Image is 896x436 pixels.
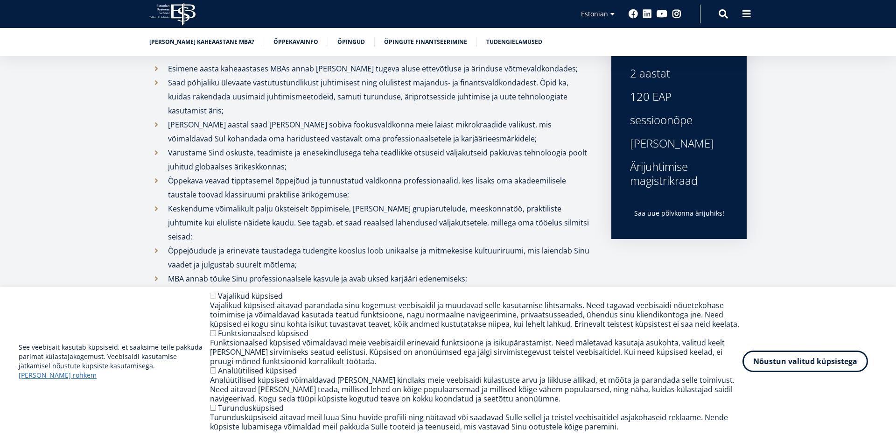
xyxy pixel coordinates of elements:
[337,37,365,47] a: Õpingud
[630,66,728,80] div: 2 aastat
[19,343,210,380] p: See veebisait kasutab küpsiseid, et saaksime teile pakkuda parimat külastajakogemust. Veebisaidi ...
[672,9,681,19] a: Instagram
[630,136,728,150] div: [PERSON_NAME]
[168,174,593,202] p: Õppekava veavad tipptasemel õppejõud ja tunnustatud valdkonna professionaalid, kes lisaks oma aka...
[384,37,467,47] a: Õpingute finantseerimine
[210,375,742,403] div: Analüütilised küpsised võimaldavad [PERSON_NAME] kindlaks meie veebisaidi külastuste arvu ja liik...
[210,338,742,366] div: Funktsionaalsed küpsised võimaldavad meie veebisaidil erinevaid funktsioone ja isikupärastamist. ...
[210,413,742,431] div: Turundusküpsiseid aitavad meil luua Sinu huvide profiili ning näitavad või saadavad Sulle sellel ...
[657,9,667,19] a: Youtube
[168,76,593,118] p: Saad põhjaliku ülevaate vastutustundlikust juhtimisest ning olulistest majandus- ja finantsvaldko...
[149,37,254,47] a: [PERSON_NAME] kaheaastane MBA?
[273,37,318,47] a: Õppekavainfo
[630,206,728,220] p: Saa uue põlvkonna ärijuhiks!
[222,0,264,9] span: Perekonnanimi
[11,116,137,124] span: Tehnoloogia ja innovatsiooni juhtimine (MBA)
[629,9,638,19] a: Facebook
[168,244,593,272] p: Õppejõudude ja erinevate taustadega tudengite kooslus loob unikaalse ja mitmekesise kultuuriruumi...
[168,272,593,286] p: MBA annab tõuke Sinu professionaalsele kasvule ja avab uksed karjääri edenemiseks;
[2,92,8,98] input: Üheaastane eestikeelne MBA
[168,202,593,244] p: Keskendume võimalikult palju üksteiselt õppimisele, [PERSON_NAME] grupiarutelude, meeskonnatöö, p...
[2,116,8,122] input: Tehnoloogia ja innovatsiooni juhtimine (MBA)
[210,301,742,329] div: Vajalikud küpsised aitavad parandada sinu kogemust veebisaidil ja muudavad selle kasutamise lihts...
[486,37,542,47] a: Tudengielamused
[168,62,593,76] p: Esimene aasta kaheaastases MBAs annab [PERSON_NAME] tugeva aluse ettevõtluse ja ärinduse võtmeval...
[643,9,652,19] a: Linkedin
[630,160,728,188] div: Ärijuhtimise magistrikraad
[11,91,91,100] span: Üheaastane eestikeelne MBA
[11,104,61,112] span: Kaheaastane MBA
[630,90,728,104] div: 120 EAP
[218,328,308,338] label: Funktsionaalsed küpsised
[630,113,728,127] div: sessioonõpe
[168,146,593,174] p: Varustame Sind oskuste, teadmiste ja enesekindlusega teha teadlikke otsuseid väljakutseid pakkuva...
[2,104,8,110] input: Kaheaastane MBA
[19,371,97,380] a: [PERSON_NAME] rohkem
[218,291,283,301] label: Vajalikud küpsised
[218,366,297,376] label: Analüütilised küpsised
[168,286,593,314] p: EBSis liitud dünaamilise kogukonnaga, mis seisab kasvu ja vastutustundlikkuse eest ning ehitad ül...
[168,118,593,146] p: [PERSON_NAME] aastal saad [PERSON_NAME] sobiva fookusvaldkonna meie laiast mikrokraadide valikust...
[742,351,868,372] button: Nõustun valitud küpsistega
[218,403,284,413] label: Turundusküpsised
